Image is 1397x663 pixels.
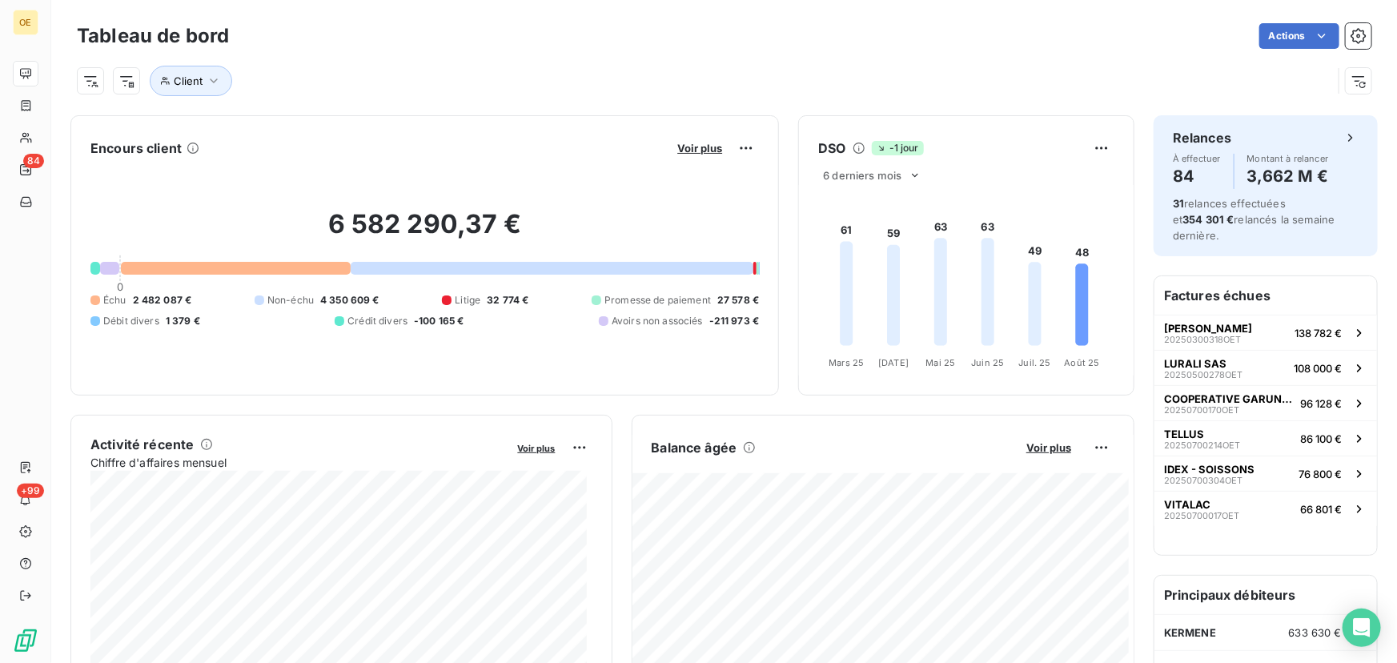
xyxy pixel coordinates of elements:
[13,157,38,183] a: 84
[1182,213,1234,226] span: 354 301 €
[1164,440,1240,450] span: 20250700214OET
[1164,463,1254,476] span: IDEX - SOISSONS
[1300,432,1342,445] span: 86 100 €
[17,484,44,498] span: +99
[133,293,192,307] span: 2 482 087 €
[1173,154,1221,163] span: À effectuer
[487,293,528,307] span: 32 774 €
[972,357,1005,368] tspan: Juin 25
[1259,23,1339,49] button: Actions
[13,10,38,35] div: OE
[1295,327,1342,340] span: 138 782 €
[1247,163,1329,189] h4: 3,662 M €
[1026,441,1071,454] span: Voir plus
[1164,498,1210,511] span: VITALAC
[150,66,232,96] button: Client
[1173,163,1221,189] h4: 84
[818,139,845,158] h6: DSO
[1154,491,1377,526] button: VITALAC20250700017OET66 801 €
[1154,576,1377,614] h6: Principaux débiteurs
[1294,362,1342,375] span: 108 000 €
[414,314,464,328] span: -100 165 €
[174,74,203,87] span: Client
[13,628,38,653] img: Logo LeanPay
[90,454,507,471] span: Chiffre d'affaires mensuel
[1300,503,1342,516] span: 66 801 €
[1247,154,1329,163] span: Montant à relancer
[103,293,126,307] span: Échu
[1164,335,1241,344] span: 20250300318OET
[672,141,727,155] button: Voir plus
[90,208,759,256] h2: 6 582 290,37 €
[1343,609,1381,647] div: Open Intercom Messenger
[1019,357,1051,368] tspan: Juil. 25
[347,314,407,328] span: Crédit divers
[1164,392,1294,405] span: COOPERATIVE GARUN-PAYSANNE
[1173,197,1335,242] span: relances effectuées et relancés la semaine dernière.
[117,280,123,293] span: 0
[926,357,956,368] tspan: Mai 25
[1154,276,1377,315] h6: Factures échues
[612,314,703,328] span: Avoirs non associés
[1173,128,1231,147] h6: Relances
[1154,385,1377,420] button: COOPERATIVE GARUN-PAYSANNE20250700170OET96 128 €
[1154,315,1377,350] button: [PERSON_NAME]20250300318OET138 782 €
[1164,322,1252,335] span: [PERSON_NAME]
[320,293,379,307] span: 4 350 609 €
[1154,350,1377,385] button: LURALI SAS20250500278OET108 000 €
[717,293,759,307] span: 27 578 €
[103,314,159,328] span: Débit divers
[90,139,182,158] h6: Encours client
[1300,397,1342,410] span: 96 128 €
[1065,357,1100,368] tspan: Août 25
[1154,420,1377,456] button: TELLUS20250700214OET86 100 €
[1164,405,1239,415] span: 20250700170OET
[1022,440,1076,455] button: Voir plus
[872,141,924,155] span: -1 jour
[709,314,760,328] span: -211 973 €
[1164,511,1239,520] span: 20250700017OET
[267,293,314,307] span: Non-échu
[604,293,711,307] span: Promesse de paiement
[1154,456,1377,491] button: IDEX - SOISSONS20250700304OET76 800 €
[518,443,556,454] span: Voir plus
[1299,468,1342,480] span: 76 800 €
[879,357,909,368] tspan: [DATE]
[652,438,737,457] h6: Balance âgée
[1289,626,1342,639] span: 633 630 €
[1164,357,1226,370] span: LURALI SAS
[1173,197,1184,210] span: 31
[513,440,560,455] button: Voir plus
[90,435,194,454] h6: Activité récente
[1164,428,1204,440] span: TELLUS
[823,169,901,182] span: 6 derniers mois
[455,293,480,307] span: Litige
[77,22,229,50] h3: Tableau de bord
[829,357,865,368] tspan: Mars 25
[677,142,722,155] span: Voir plus
[1164,626,1216,639] span: KERMENE
[166,314,200,328] span: 1 379 €
[1164,476,1242,485] span: 20250700304OET
[1164,370,1242,380] span: 20250500278OET
[23,154,44,168] span: 84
